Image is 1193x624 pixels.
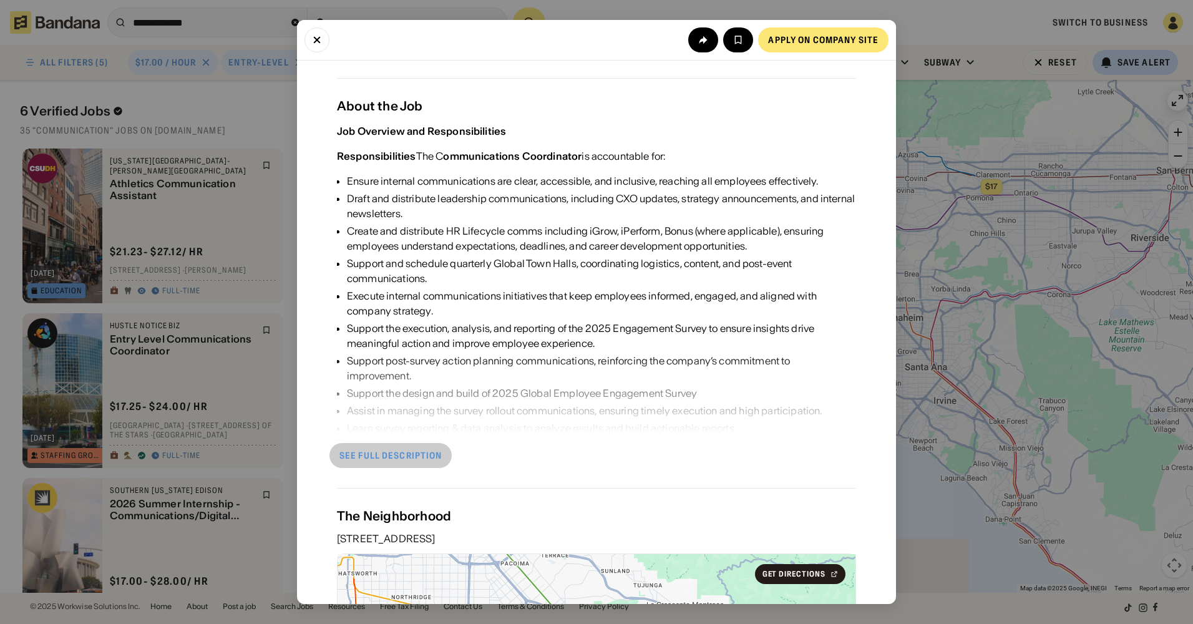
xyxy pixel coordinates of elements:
[337,99,856,114] div: About the Job
[762,570,825,578] div: Get Directions
[347,191,856,221] div: Draft and distribute leadership communications, including CXO updates, strategy announcements, an...
[337,149,665,163] div: The C is accountable for:
[347,223,856,253] div: Create and distribute HR Lifecycle comms including iGrow, iPerform, Bonus (where applicable), ens...
[347,288,856,318] div: Execute internal communications initiatives that keep employees informed, engaged, and aligned wi...
[347,173,856,188] div: Ensure internal communications are clear, accessible, and inclusive, reaching all employees effec...
[347,353,856,383] div: Support post-survey action planning communications, reinforcing the company’s commitment to impro...
[337,534,856,544] div: [STREET_ADDRESS]
[347,321,856,351] div: Support the execution, analysis, and reporting of the 2025 Engagement Survey to ensure insights d...
[768,36,879,44] div: Apply on company site
[339,451,442,460] div: See full description
[347,403,856,418] div: Assist in managing the survey rollout communications, ensuring timely execution and high particip...
[347,386,856,401] div: Support the design and build of 2025 Global Employee Engagement Survey
[347,256,856,286] div: Support and schedule quarterly Global Town Halls, coordinating logistics, content, and post-event...
[337,150,416,162] div: Responsibilities
[304,27,329,52] button: Close
[347,421,856,436] div: Learn survey reporting & data analysis to analyze results and build actionable reports.
[337,125,506,137] div: Job Overview and Responsibilities
[337,509,856,524] div: The Neighborhood
[443,150,582,162] div: ommunications Coordinator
